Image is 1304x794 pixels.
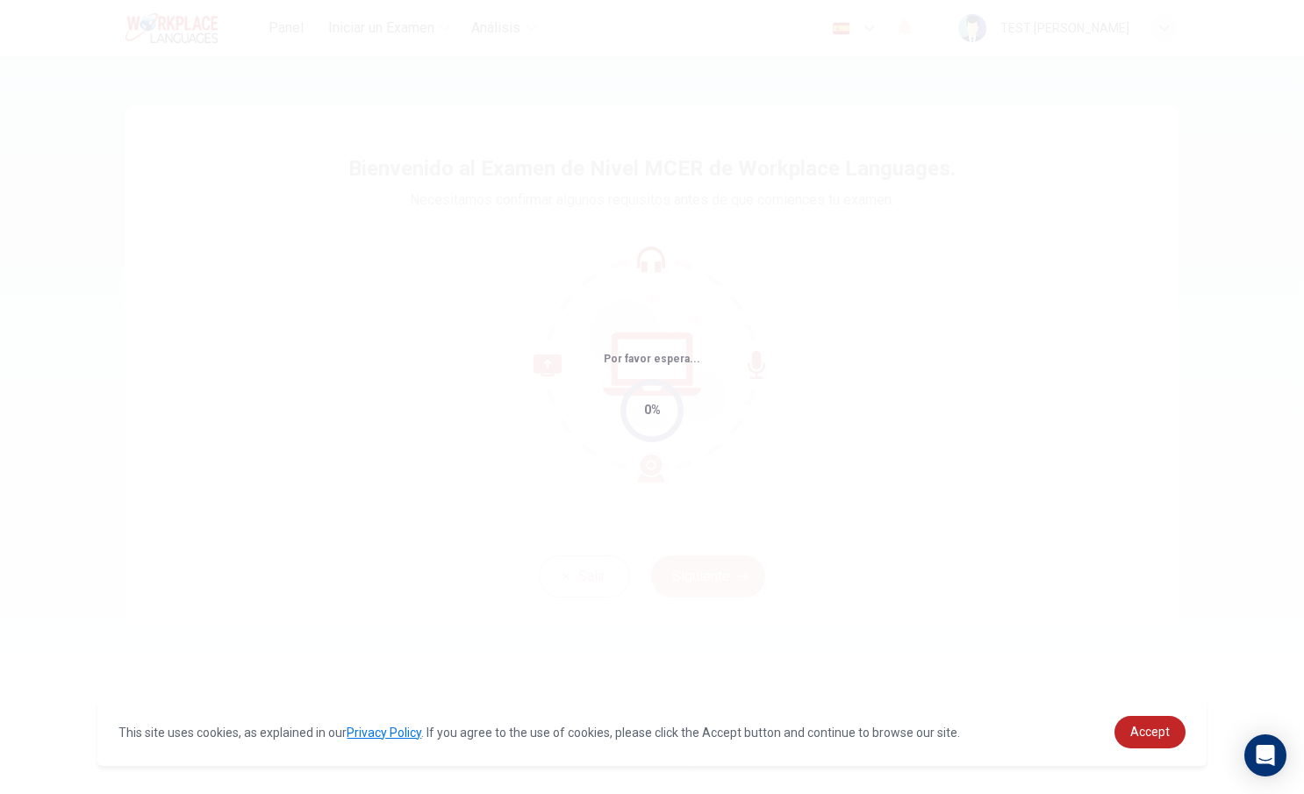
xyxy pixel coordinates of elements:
div: cookieconsent [97,698,1206,766]
a: Privacy Policy [347,726,421,740]
div: 0% [644,400,661,420]
span: Por favor espera... [604,353,700,365]
span: Accept [1130,725,1170,739]
span: This site uses cookies, as explained in our . If you agree to the use of cookies, please click th... [118,726,960,740]
div: Open Intercom Messenger [1244,734,1286,776]
a: dismiss cookie message [1114,716,1186,748]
